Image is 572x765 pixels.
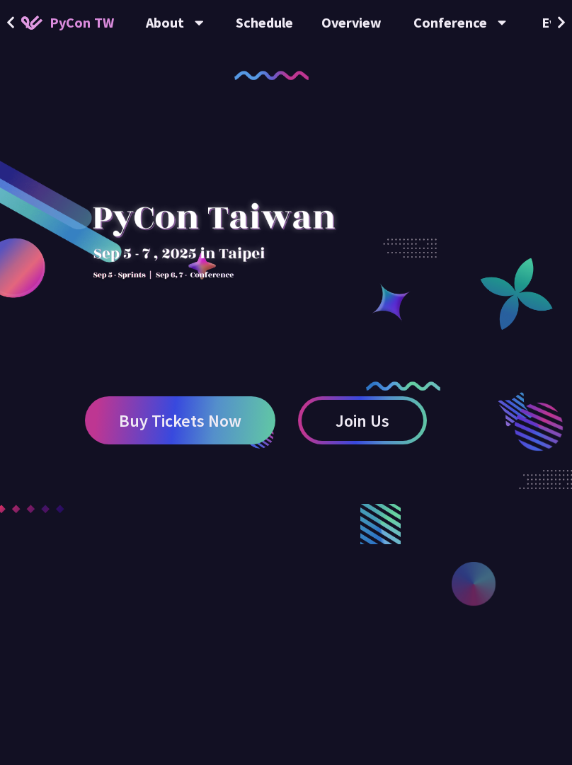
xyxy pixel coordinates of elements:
img: Home icon of PyCon TW 2025 [21,16,42,30]
img: curly-1.ebdbada.png [234,71,309,80]
img: curly-2.e802c9f.png [366,381,440,391]
a: Join Us [298,396,427,444]
a: PyCon TW [7,5,128,40]
a: Buy Tickets Now [85,396,275,444]
span: PyCon TW [50,12,114,33]
span: Buy Tickets Now [119,412,241,430]
span: Join Us [336,412,389,430]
